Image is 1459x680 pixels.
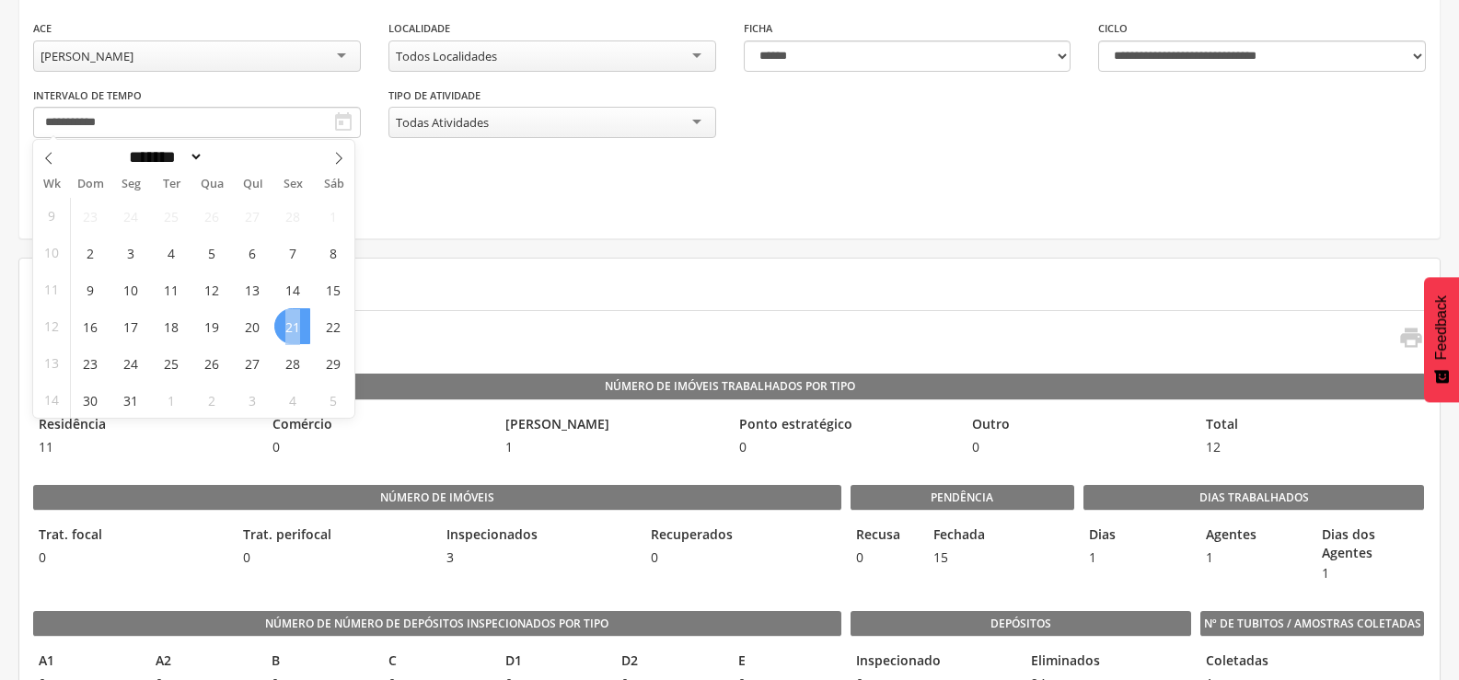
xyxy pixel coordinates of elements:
[72,271,108,307] span: Março 9, 2025
[851,485,1075,511] legend: Pendência
[72,235,108,271] span: Março 2, 2025
[274,198,310,234] span: Fevereiro 28, 2025
[193,235,229,271] span: Março 5, 2025
[267,415,492,436] legend: Comércio
[928,548,996,567] span: 15
[500,438,724,456] span: 1
[1398,325,1424,351] i: 
[44,345,59,381] span: 13
[734,415,958,436] legend: Ponto estratégico
[112,308,148,344] span: Março 17, 2025
[112,382,148,418] span: Março 31, 2025
[315,198,351,234] span: Março 1, 2025
[1025,651,1191,673] legend: Eliminados
[266,651,374,673] legend: B
[851,548,919,567] span: 0
[33,548,228,567] span: 0
[33,525,228,547] legend: Trat. focal
[72,382,108,418] span: Março 30, 2025
[1316,564,1424,582] span: 1
[234,308,270,344] span: Março 20, 2025
[1200,415,1425,436] legend: Total
[1200,548,1308,567] span: 1
[851,611,1191,637] legend: Depósitos
[237,525,433,547] legend: Trat. perifocal
[153,308,189,344] span: Março 18, 2025
[44,271,59,307] span: 11
[967,438,1191,456] span: 0
[1083,548,1191,567] span: 1
[388,88,481,103] label: Tipo de Atividade
[112,345,148,381] span: Março 24, 2025
[1316,525,1424,562] legend: Dias dos Agentes
[33,651,141,673] legend: A1
[191,179,232,190] span: Qua
[441,548,636,567] span: 3
[33,438,258,456] span: 11
[645,525,840,547] legend: Recuperados
[851,525,919,547] legend: Recusa
[1200,438,1425,456] span: 12
[1433,295,1450,360] span: Feedback
[233,179,273,190] span: Qui
[1083,485,1424,511] legend: Dias Trabalhados
[33,374,1426,399] legend: Número de Imóveis Trabalhados por Tipo
[267,438,492,456] span: 0
[315,345,351,381] span: Março 29, 2025
[332,111,354,133] i: 
[33,611,841,637] legend: Número de Número de Depósitos Inspecionados por Tipo
[44,198,59,234] span: 9
[388,21,450,36] label: Localidade
[72,198,108,234] span: Fevereiro 23, 2025
[234,235,270,271] span: Março 6, 2025
[234,271,270,307] span: Março 13, 2025
[234,198,270,234] span: Fevereiro 27, 2025
[44,382,59,418] span: 14
[1098,21,1128,36] label: Ciclo
[110,179,151,190] span: Seg
[315,271,351,307] span: Março 15, 2025
[44,235,59,271] span: 10
[1424,277,1459,402] button: Feedback - Mostrar pesquisa
[112,235,148,271] span: Março 3, 2025
[500,415,724,436] legend: [PERSON_NAME]
[396,114,489,131] div: Todas Atividades
[851,651,1016,673] legend: Inspecionado
[193,271,229,307] span: Março 12, 2025
[734,438,958,456] span: 0
[315,235,351,271] span: Março 8, 2025
[234,382,270,418] span: Abril 3, 2025
[193,382,229,418] span: Abril 2, 2025
[234,345,270,381] span: Março 27, 2025
[151,179,191,190] span: Ter
[396,48,497,64] div: Todos Localidades
[153,198,189,234] span: Fevereiro 25, 2025
[274,345,310,381] span: Março 28, 2025
[33,415,258,436] legend: Residência
[33,88,142,103] label: Intervalo de Tempo
[150,651,258,673] legend: A2
[1200,611,1425,637] legend: Nº de Tubitos / Amostras coletadas
[1083,525,1191,547] legend: Dias
[616,651,724,673] legend: D2
[44,308,59,344] span: 12
[112,271,148,307] span: Março 10, 2025
[383,651,491,673] legend: C
[112,198,148,234] span: Fevereiro 24, 2025
[33,21,52,36] label: ACE
[967,415,1191,436] legend: Outro
[274,235,310,271] span: Março 7, 2025
[744,21,772,36] label: Ficha
[274,271,310,307] span: Março 14, 2025
[193,308,229,344] span: Março 19, 2025
[153,345,189,381] span: Março 25, 2025
[193,345,229,381] span: Março 26, 2025
[1387,325,1424,355] a: 
[123,147,204,167] select: Month
[72,345,108,381] span: Março 23, 2025
[314,179,354,190] span: Sáb
[203,147,264,167] input: Year
[274,308,310,344] span: Março 21, 2025
[33,171,70,197] span: Wk
[1200,525,1308,547] legend: Agentes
